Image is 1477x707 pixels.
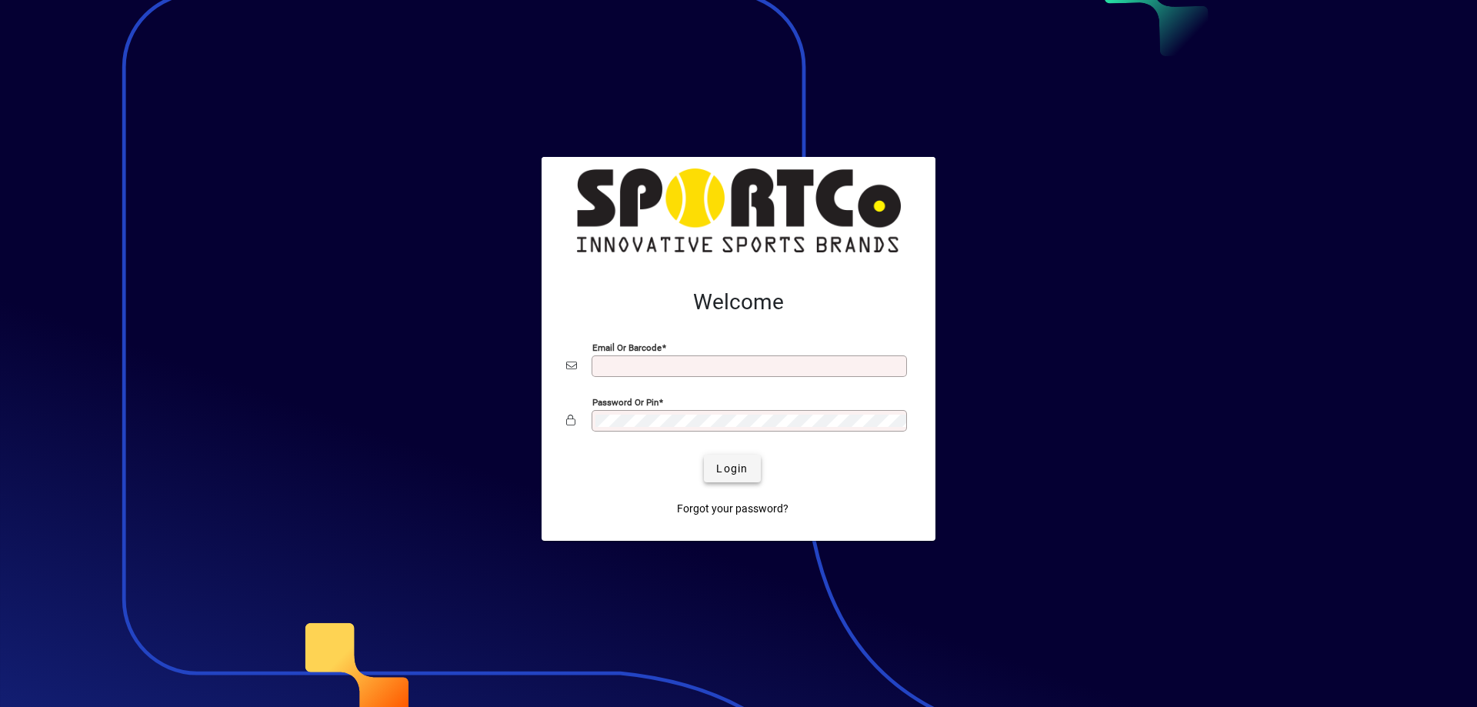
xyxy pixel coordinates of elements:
[716,461,748,477] span: Login
[671,495,795,522] a: Forgot your password?
[677,501,789,517] span: Forgot your password?
[592,342,662,353] mat-label: Email or Barcode
[566,289,911,315] h2: Welcome
[704,455,760,482] button: Login
[592,397,658,408] mat-label: Password or Pin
